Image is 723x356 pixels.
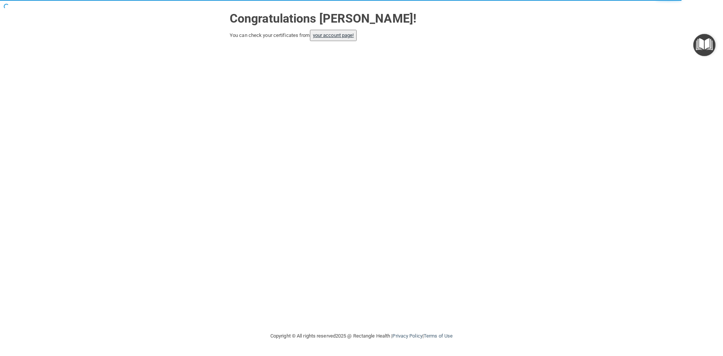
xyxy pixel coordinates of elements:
[693,34,715,56] button: Open Resource Center
[424,333,453,339] a: Terms of Use
[313,32,354,38] a: your account page!
[310,30,357,41] button: your account page!
[392,333,422,339] a: Privacy Policy
[230,30,493,41] div: You can check your certificates from
[230,11,416,26] strong: Congratulations [PERSON_NAME]!
[224,324,499,348] div: Copyright © All rights reserved 2025 @ Rectangle Health | |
